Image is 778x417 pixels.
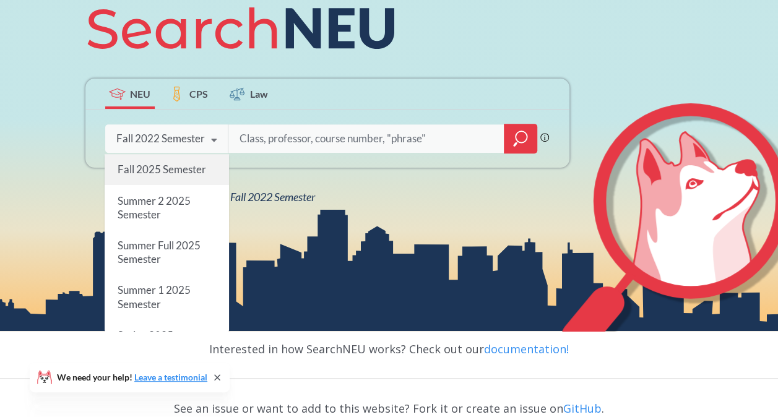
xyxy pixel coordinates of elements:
span: NEU [130,87,150,101]
span: Summer 1 2025 Semester [117,284,190,311]
div: Fall 2022 Semester [116,132,205,145]
span: Summer 2 2025 Semester [117,194,190,221]
span: View all classes for [116,190,315,204]
a: GitHub [563,401,602,416]
span: NEU Fall 2022 Semester [207,190,315,204]
a: documentation! [484,342,569,356]
span: Fall 2025 Semester [117,163,205,176]
span: Law [250,87,268,101]
input: Class, professor, course number, "phrase" [238,126,495,152]
span: Spring 2025 Semester [117,329,173,355]
div: magnifying glass [504,124,537,153]
span: Summer Full 2025 Semester [117,239,200,265]
svg: magnifying glass [513,130,528,147]
span: CPS [189,87,208,101]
